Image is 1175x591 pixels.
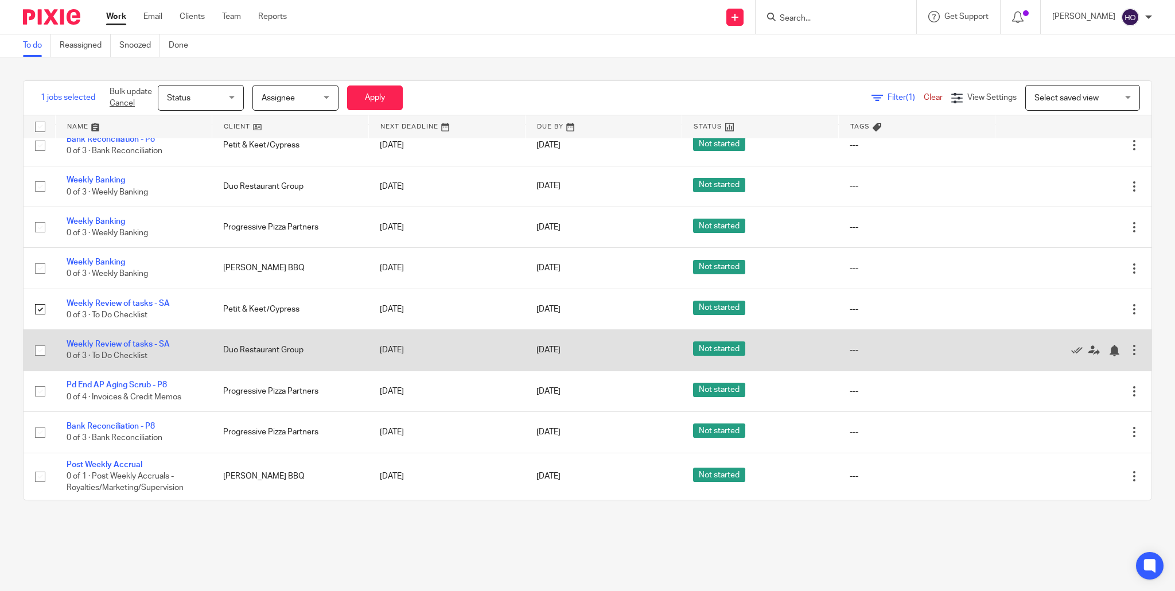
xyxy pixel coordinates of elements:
[368,166,525,207] td: [DATE]
[67,461,142,469] a: Post Weekly Accrual
[67,217,125,225] a: Weekly Banking
[67,311,147,319] span: 0 of 3 · To Do Checklist
[536,305,561,313] span: [DATE]
[23,9,80,25] img: Pixie
[888,94,924,102] span: Filter
[693,423,745,438] span: Not started
[368,453,525,500] td: [DATE]
[693,219,745,233] span: Not started
[169,34,197,57] a: Done
[536,182,561,190] span: [DATE]
[258,11,287,22] a: Reports
[143,11,162,22] a: Email
[67,258,125,266] a: Weekly Banking
[1071,344,1088,356] a: Mark as done
[368,248,525,289] td: [DATE]
[106,11,126,22] a: Work
[67,422,155,430] a: Bank Reconciliation - P8
[212,207,368,247] td: Progressive Pizza Partners
[693,178,745,192] span: Not started
[779,14,882,24] input: Search
[67,434,162,442] span: 0 of 3 · Bank Reconciliation
[212,453,368,500] td: [PERSON_NAME] BBQ
[60,34,111,57] a: Reassigned
[368,371,525,411] td: [DATE]
[212,289,368,329] td: Petit & Keet/Cypress
[67,352,147,360] span: 0 of 3 · To Do Checklist
[906,94,915,102] span: (1)
[693,301,745,315] span: Not started
[67,135,155,143] a: Bank Reconciliation - P8
[212,371,368,411] td: Progressive Pizza Partners
[212,412,368,453] td: Progressive Pizza Partners
[67,381,167,389] a: Pd End AP Aging Scrub - P8
[67,340,170,348] a: Weekly Review of tasks - SA
[850,221,983,233] div: ---
[212,125,368,166] td: Petit & Keet/Cypress
[180,11,205,22] a: Clients
[850,123,870,130] span: Tags
[67,270,148,278] span: 0 of 3 · Weekly Banking
[368,207,525,247] td: [DATE]
[222,11,241,22] a: Team
[1052,11,1115,22] p: [PERSON_NAME]
[850,304,983,315] div: ---
[850,344,983,356] div: ---
[368,330,525,371] td: [DATE]
[850,386,983,397] div: ---
[944,13,989,21] span: Get Support
[67,393,181,401] span: 0 of 4 · Invoices & Credit Memos
[368,412,525,453] td: [DATE]
[368,289,525,329] td: [DATE]
[67,229,148,237] span: 0 of 3 · Weekly Banking
[212,166,368,207] td: Duo Restaurant Group
[536,428,561,436] span: [DATE]
[693,341,745,356] span: Not started
[693,137,745,151] span: Not started
[368,125,525,166] td: [DATE]
[924,94,943,102] a: Clear
[850,139,983,151] div: ---
[536,141,561,149] span: [DATE]
[262,94,295,102] span: Assignee
[536,223,561,231] span: [DATE]
[67,188,148,196] span: 0 of 3 · Weekly Banking
[167,94,190,102] span: Status
[850,471,983,482] div: ---
[850,262,983,274] div: ---
[536,265,561,273] span: [DATE]
[1034,94,1099,102] span: Select saved view
[67,300,170,308] a: Weekly Review of tasks - SA
[212,248,368,289] td: [PERSON_NAME] BBQ
[693,468,745,482] span: Not started
[110,99,135,107] a: Cancel
[850,181,983,192] div: ---
[1121,8,1139,26] img: svg%3E
[536,346,561,354] span: [DATE]
[110,86,152,110] p: Bulk update
[536,472,561,480] span: [DATE]
[67,147,162,155] span: 0 of 3 · Bank Reconciliation
[536,387,561,395] span: [DATE]
[212,330,368,371] td: Duo Restaurant Group
[693,383,745,397] span: Not started
[693,260,745,274] span: Not started
[67,176,125,184] a: Weekly Banking
[850,426,983,438] div: ---
[41,92,95,103] span: 1 jobs selected
[967,94,1017,102] span: View Settings
[347,85,403,110] button: Apply
[23,34,51,57] a: To do
[119,34,160,57] a: Snoozed
[67,472,184,492] span: 0 of 1 · Post Weekly Accruals - Royalties/Marketing/Supervision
